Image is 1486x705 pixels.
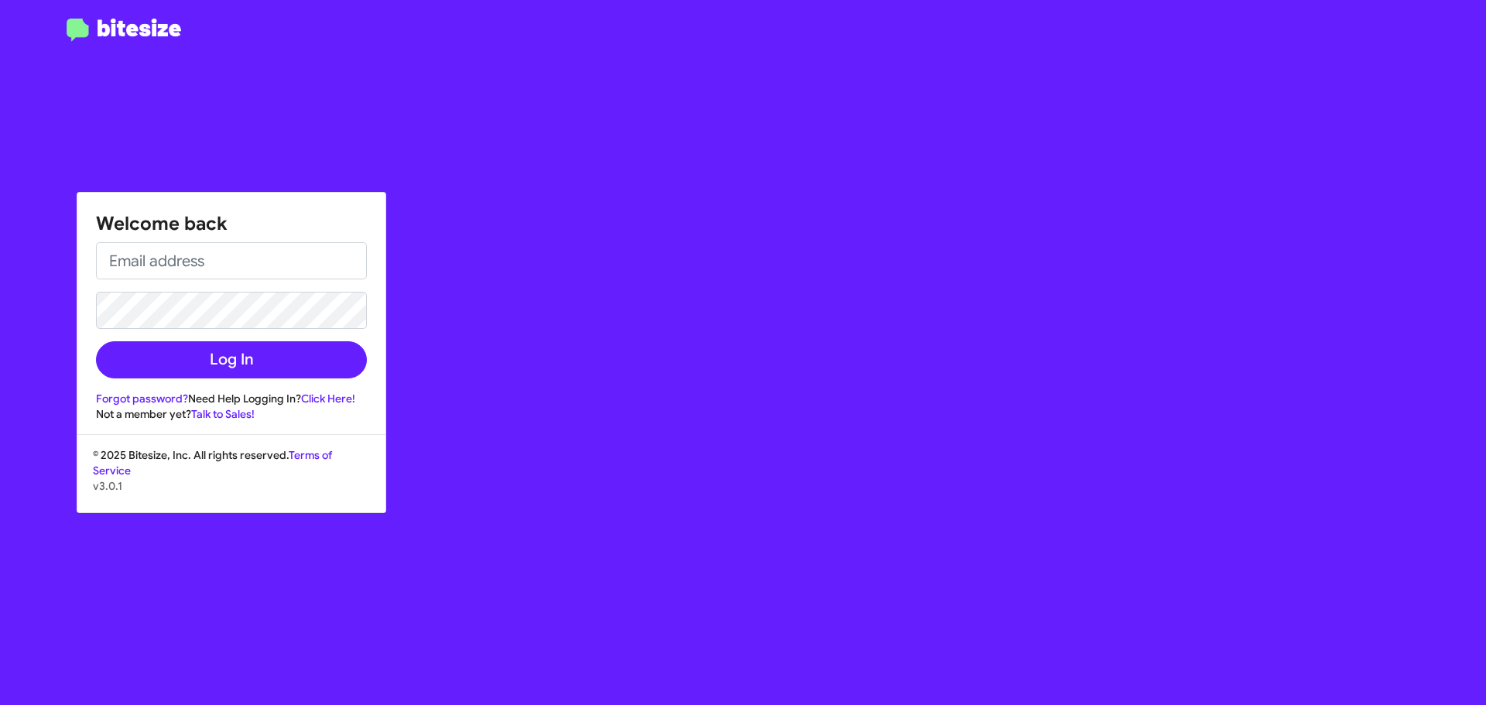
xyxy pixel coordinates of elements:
div: Need Help Logging In? [96,391,367,406]
p: v3.0.1 [93,478,370,494]
input: Email address [96,242,367,279]
div: Not a member yet? [96,406,367,422]
a: Click Here! [301,392,355,406]
div: © 2025 Bitesize, Inc. All rights reserved. [77,447,385,512]
button: Log In [96,341,367,378]
h1: Welcome back [96,211,367,236]
a: Forgot password? [96,392,188,406]
a: Talk to Sales! [191,407,255,421]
